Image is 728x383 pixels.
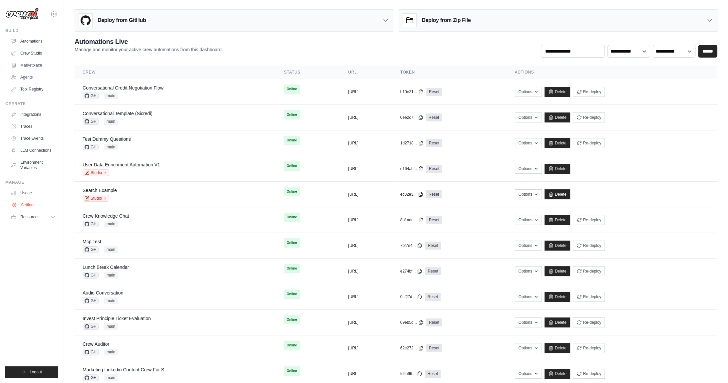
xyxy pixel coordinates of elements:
a: Conversational Template (Sicredi) [83,111,153,116]
button: e164ab... [400,166,424,171]
span: Online [284,264,300,273]
button: Resources [8,212,58,222]
a: Crew Studio [8,48,58,59]
th: Actions [507,66,717,79]
span: Online [284,341,300,350]
a: Traces [8,121,58,132]
button: Re-deploy [573,317,605,327]
a: Delete [545,164,570,174]
th: URL [340,66,392,79]
span: Online [284,213,300,222]
button: Options [515,317,542,327]
span: Online [284,136,300,145]
span: GH [83,374,99,381]
a: Automations [8,36,58,47]
a: Environment Variables [8,157,58,173]
button: Re-deploy [573,292,605,302]
th: Crew [75,66,276,79]
a: Studio [83,169,109,176]
a: Test Dummy Questions [83,136,131,142]
button: Logout [5,366,58,378]
button: fc9596... [400,371,422,376]
a: Invest Principle Ticket Evaluation [83,316,151,321]
span: Online [284,110,300,119]
button: e274bf... [400,269,423,274]
span: GH [83,323,99,330]
span: GH [83,118,99,125]
button: 0cf27d... [400,294,422,299]
span: Online [284,187,300,196]
a: Agents [8,72,58,83]
a: Reset [426,88,442,96]
span: main [104,93,118,99]
button: Re-deploy [573,87,605,97]
a: Marketplace [8,60,58,71]
a: LLM Connections [8,145,58,156]
a: User Data Enrichment Automation V1 [83,162,160,167]
span: main [104,323,118,330]
a: Delete [545,138,570,148]
button: Re-deploy [573,215,605,225]
a: Integrations [8,109,58,120]
span: Resources [20,214,39,220]
button: 09eb5d... [400,320,424,325]
button: Re-deploy [573,241,605,251]
button: b10e31... [400,89,424,95]
a: Delete [545,87,570,97]
a: Delete [545,369,570,379]
a: Delete [545,343,570,353]
a: Delete [545,292,570,302]
a: Reset [426,318,442,326]
span: Logout [30,369,42,375]
span: GH [83,349,99,355]
span: Online [284,366,300,376]
a: Usage [8,188,58,198]
span: main [104,349,118,355]
a: Crew Auditor [83,341,109,347]
img: GitHub Logo [79,14,92,27]
span: main [104,144,118,150]
a: Studio [83,195,109,202]
a: Reset [426,216,442,224]
h3: Deploy from GitHub [98,16,146,24]
button: Options [515,343,542,353]
button: Options [515,112,542,122]
a: Delete [545,241,570,251]
a: Crew Knowledge Chat [83,213,129,219]
span: GH [83,221,99,227]
a: Reset [425,370,441,378]
button: Re-deploy [573,138,605,148]
div: Build [5,28,58,33]
button: Options [515,241,542,251]
h2: Automations Live [75,37,223,46]
a: Reset [426,113,442,121]
button: Options [515,164,542,174]
a: Lunch Break Calendar [83,265,129,270]
a: Reset [425,267,441,275]
a: Search Example [83,188,117,193]
span: main [104,272,118,279]
button: 0ee2c7... [400,115,423,120]
button: ec02e3... [400,192,423,197]
span: Online [284,289,300,299]
span: main [104,297,118,304]
button: Options [515,266,542,276]
span: main [104,221,118,227]
th: Token [392,66,507,79]
span: main [104,118,118,125]
a: Delete [545,266,570,276]
a: Reset [426,165,442,173]
a: Reset [425,242,441,250]
button: 8b1ade... [400,217,424,223]
span: Online [284,85,300,94]
button: 1d2718... [400,140,424,146]
button: Re-deploy [573,369,605,379]
a: Marketing Linkedin Content Crew For S... [83,367,168,372]
span: GH [83,246,99,253]
div: Operate [5,101,58,106]
button: Options [515,215,542,225]
th: Status [276,66,340,79]
a: Reset [426,139,442,147]
button: Re-deploy [573,112,605,122]
a: Audio Conversation [83,290,123,295]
